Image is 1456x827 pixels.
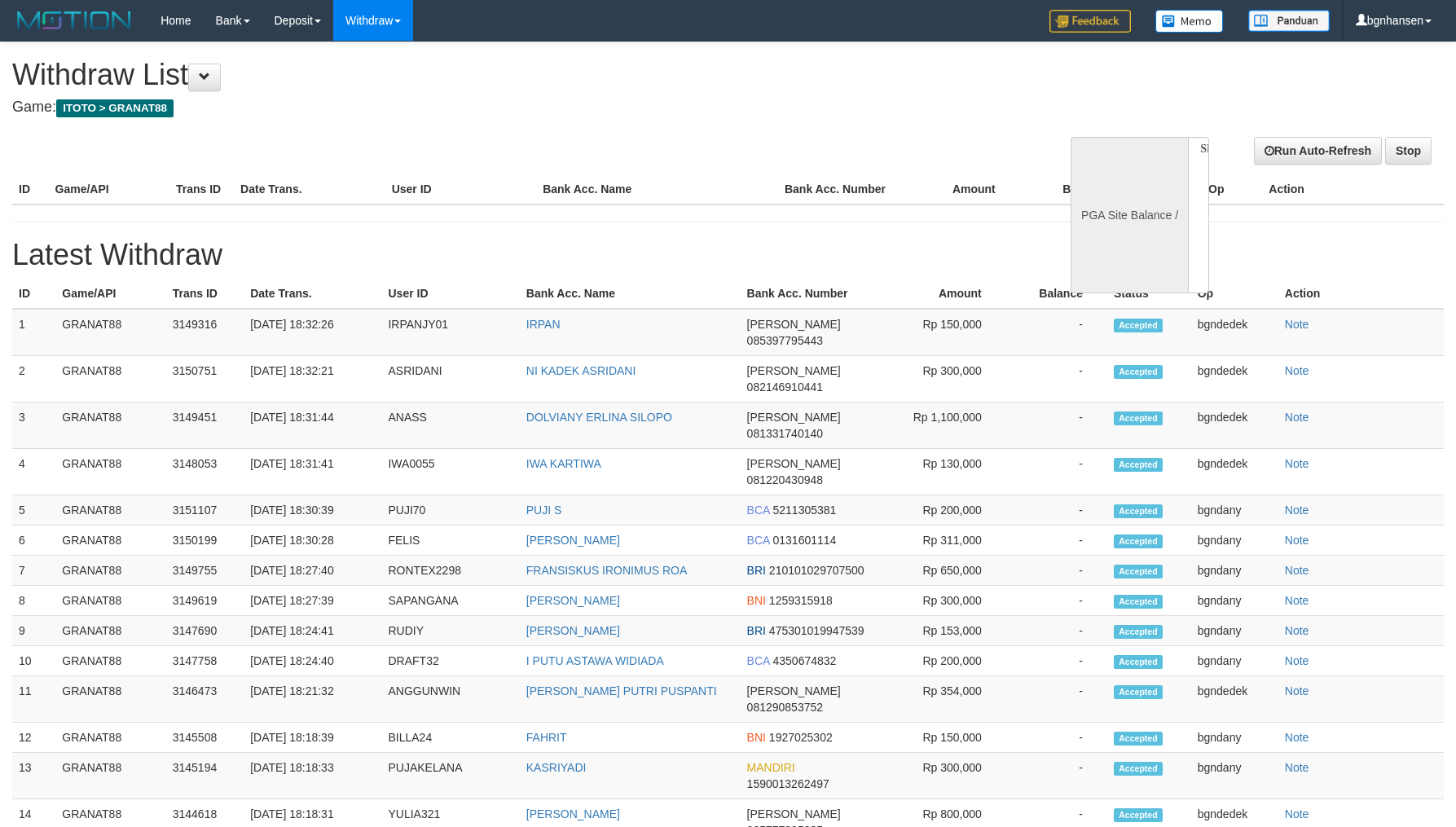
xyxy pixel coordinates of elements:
[1114,685,1163,699] span: Accepted
[1285,411,1309,424] a: Note
[747,318,841,331] span: [PERSON_NAME]
[166,676,244,723] td: 3146473
[244,449,381,495] td: [DATE] 18:31:41
[1385,137,1432,165] a: Stop
[526,534,620,547] a: [PERSON_NAME]
[166,646,244,676] td: 3147758
[55,449,165,495] td: GRANAT88
[12,676,55,723] td: 11
[244,403,381,449] td: [DATE] 18:31:44
[12,356,55,403] td: 2
[886,356,1005,403] td: Rp 300,000
[886,495,1005,526] td: Rp 200,000
[12,526,55,556] td: 6
[1006,556,1107,586] td: -
[1114,534,1163,548] span: Accepted
[1285,654,1309,667] a: Note
[747,427,823,440] span: 081331740140
[1006,495,1107,526] td: -
[773,654,837,667] span: 4350674832
[526,654,664,667] a: I PUTU ASTAWA WIDIADA
[381,309,519,356] td: IRPANJY01
[886,676,1005,723] td: Rp 354,000
[1285,504,1309,517] a: Note
[244,556,381,586] td: [DATE] 18:27:40
[1114,365,1163,379] span: Accepted
[536,174,778,205] th: Bank Acc. Name
[769,564,864,577] span: 210101029707500
[12,239,1444,271] h1: Latest Withdraw
[1285,457,1309,470] a: Note
[1285,624,1309,637] a: Note
[166,526,244,556] td: 3150199
[1285,318,1309,331] a: Note
[234,174,385,205] th: Date Trans.
[381,723,519,753] td: BILLA24
[244,723,381,753] td: [DATE] 18:18:39
[1191,495,1278,526] td: bgndany
[1191,753,1278,799] td: bgndany
[244,356,381,403] td: [DATE] 18:32:21
[1191,309,1278,356] td: bgndedek
[1114,504,1163,518] span: Accepted
[1006,616,1107,646] td: -
[166,356,244,403] td: 3150751
[747,473,823,486] span: 081220430948
[1285,564,1309,577] a: Note
[169,174,234,205] th: Trans ID
[55,279,165,309] th: Game/API
[12,495,55,526] td: 5
[12,309,55,356] td: 1
[381,279,519,309] th: User ID
[886,646,1005,676] td: Rp 200,000
[886,723,1005,753] td: Rp 150,000
[1285,684,1309,697] a: Note
[1248,10,1330,32] img: panduan.png
[381,495,519,526] td: PUJI70
[381,449,519,495] td: IWA0055
[1006,356,1107,403] td: -
[55,526,165,556] td: GRANAT88
[526,807,620,820] a: [PERSON_NAME]
[1285,364,1309,377] a: Note
[55,586,165,616] td: GRANAT88
[1191,586,1278,616] td: bgndany
[12,99,954,116] h4: Game:
[12,753,55,799] td: 13
[55,309,165,356] td: GRANAT88
[1285,731,1309,744] a: Note
[1285,761,1309,774] a: Note
[1006,403,1107,449] td: -
[12,174,49,205] th: ID
[526,318,561,331] a: IRPAN
[1006,676,1107,723] td: -
[1006,646,1107,676] td: -
[385,174,537,205] th: User ID
[769,731,833,744] span: 1927025302
[12,59,954,91] h1: Withdraw List
[1278,279,1444,309] th: Action
[166,279,244,309] th: Trans ID
[886,279,1005,309] th: Amount
[526,364,636,377] a: NI KADEK ASRIDANI
[1114,319,1163,332] span: Accepted
[747,701,823,714] span: 081290853752
[12,586,55,616] td: 8
[747,411,841,424] span: [PERSON_NAME]
[12,616,55,646] td: 9
[1114,458,1163,472] span: Accepted
[56,99,174,117] span: ITOTO > GRANAT88
[526,594,620,607] a: [PERSON_NAME]
[747,534,770,547] span: BCA
[244,526,381,556] td: [DATE] 18:30:28
[526,624,620,637] a: [PERSON_NAME]
[166,723,244,753] td: 3145508
[55,495,165,526] td: GRANAT88
[773,504,837,517] span: 5211305381
[1155,10,1224,33] img: Button%20Memo.svg
[886,309,1005,356] td: Rp 150,000
[55,646,165,676] td: GRANAT88
[244,279,381,309] th: Date Trans.
[166,616,244,646] td: 3147690
[381,403,519,449] td: ANASS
